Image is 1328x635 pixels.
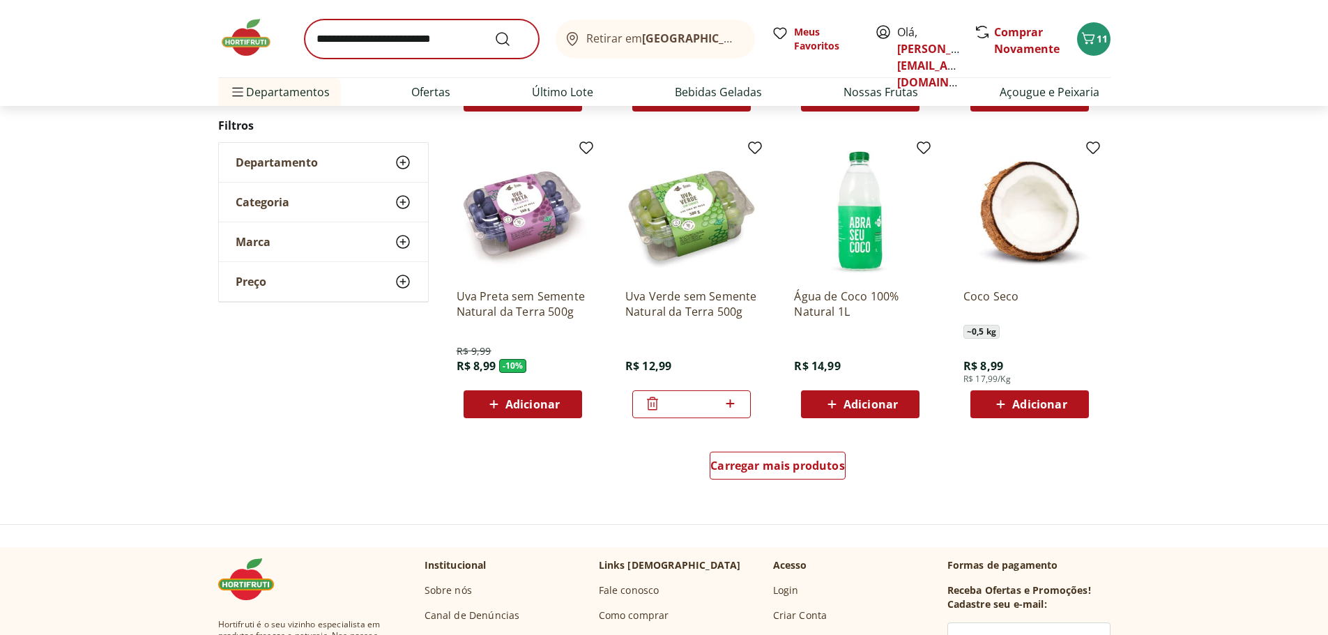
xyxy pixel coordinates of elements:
[625,358,671,374] span: R$ 12,99
[532,84,593,100] a: Último Lote
[494,31,528,47] button: Submit Search
[229,75,330,109] span: Departamentos
[219,143,428,182] button: Departamento
[236,275,266,289] span: Preço
[642,31,877,46] b: [GEOGRAPHIC_DATA]/[GEOGRAPHIC_DATA]
[897,24,959,91] span: Olá,
[1077,22,1111,56] button: Carrinho
[425,558,487,572] p: Institucional
[464,390,582,418] button: Adicionar
[794,25,858,53] span: Meus Favoritos
[599,558,741,572] p: Links [DEMOGRAPHIC_DATA]
[625,145,758,277] img: Uva Verde sem Semente Natural da Terra 500g
[218,558,288,600] img: Hortifruti
[1012,399,1067,410] span: Adicionar
[305,20,539,59] input: search
[801,390,919,418] button: Adicionar
[425,609,520,622] a: Canal de Denúncias
[994,24,1060,56] a: Comprar Novamente
[794,145,926,277] img: Água de Coco 100% Natural 1L
[219,183,428,222] button: Categoria
[457,289,589,319] a: Uva Preta sem Semente Natural da Terra 500g
[425,583,472,597] a: Sobre nós
[794,358,840,374] span: R$ 14,99
[586,32,740,45] span: Retirar em
[218,112,429,139] h2: Filtros
[236,195,289,209] span: Categoria
[970,390,1089,418] button: Adicionar
[499,359,527,373] span: - 10 %
[1097,32,1108,45] span: 11
[457,358,496,374] span: R$ 8,99
[599,609,669,622] a: Como comprar
[844,399,898,410] span: Adicionar
[710,460,845,471] span: Carregar mais produtos
[844,84,918,100] a: Nossas Frutas
[236,155,318,169] span: Departamento
[229,75,246,109] button: Menu
[457,344,491,358] span: R$ 9,99
[947,558,1111,572] p: Formas de pagamento
[772,25,858,53] a: Meus Favoritos
[963,289,1096,319] a: Coco Seco
[963,358,1003,374] span: R$ 8,99
[625,289,758,319] a: Uva Verde sem Semente Natural da Terra 500g
[947,597,1047,611] h3: Cadastre seu e-mail:
[773,558,807,572] p: Acesso
[411,84,450,100] a: Ofertas
[219,262,428,301] button: Preço
[556,20,755,59] button: Retirar em[GEOGRAPHIC_DATA]/[GEOGRAPHIC_DATA]
[236,235,270,249] span: Marca
[794,289,926,319] a: Água de Coco 100% Natural 1L
[710,452,846,485] a: Carregar mais produtos
[219,222,428,261] button: Marca
[963,325,1000,339] span: ~ 0,5 kg
[457,145,589,277] img: Uva Preta sem Semente Natural da Terra 500g
[599,583,659,597] a: Fale conosco
[505,399,560,410] span: Adicionar
[897,41,994,90] a: [PERSON_NAME][EMAIL_ADDRESS][DOMAIN_NAME]
[963,374,1011,385] span: R$ 17,99/Kg
[1000,84,1099,100] a: Açougue e Peixaria
[947,583,1091,597] h3: Receba Ofertas e Promoções!
[963,145,1096,277] img: Coco Seco
[675,84,762,100] a: Bebidas Geladas
[773,583,799,597] a: Login
[773,609,827,622] a: Criar Conta
[218,17,288,59] img: Hortifruti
